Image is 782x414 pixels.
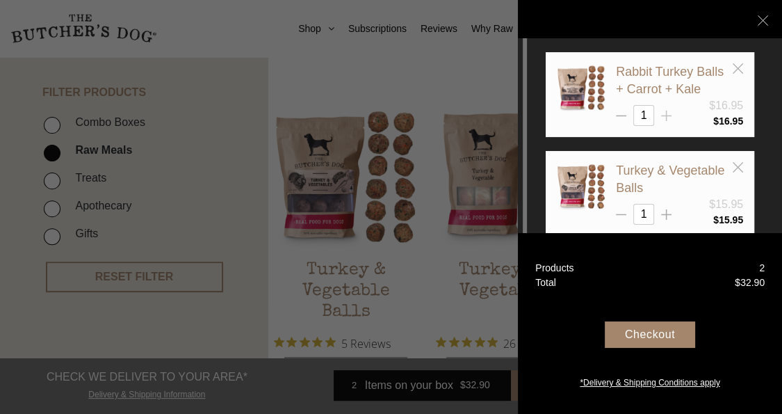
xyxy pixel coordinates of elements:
span: $ [735,277,740,288]
a: Rabbit Turkey Balls + Carrot + Kale [616,65,724,96]
span: $ [713,116,719,127]
bdi: 16.95 [713,116,743,127]
div: Products [535,261,573,276]
span: $ [713,214,719,225]
div: Total [535,276,556,290]
bdi: 32.90 [735,277,765,288]
div: $15.95 [709,196,743,213]
img: Rabbit Turkey Balls + Carrot + Kale [557,63,605,112]
div: $16.95 [709,97,743,114]
div: Checkout [605,321,695,348]
a: Turkey & Vegetable Balls [616,164,724,195]
bdi: 15.95 [713,214,743,225]
img: Turkey & Vegetable Balls [557,162,605,211]
a: Products 2 Total $32.90 Checkout [518,233,782,414]
a: *Delivery & Shipping Conditions apply [518,373,782,389]
div: 2 [759,261,765,276]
